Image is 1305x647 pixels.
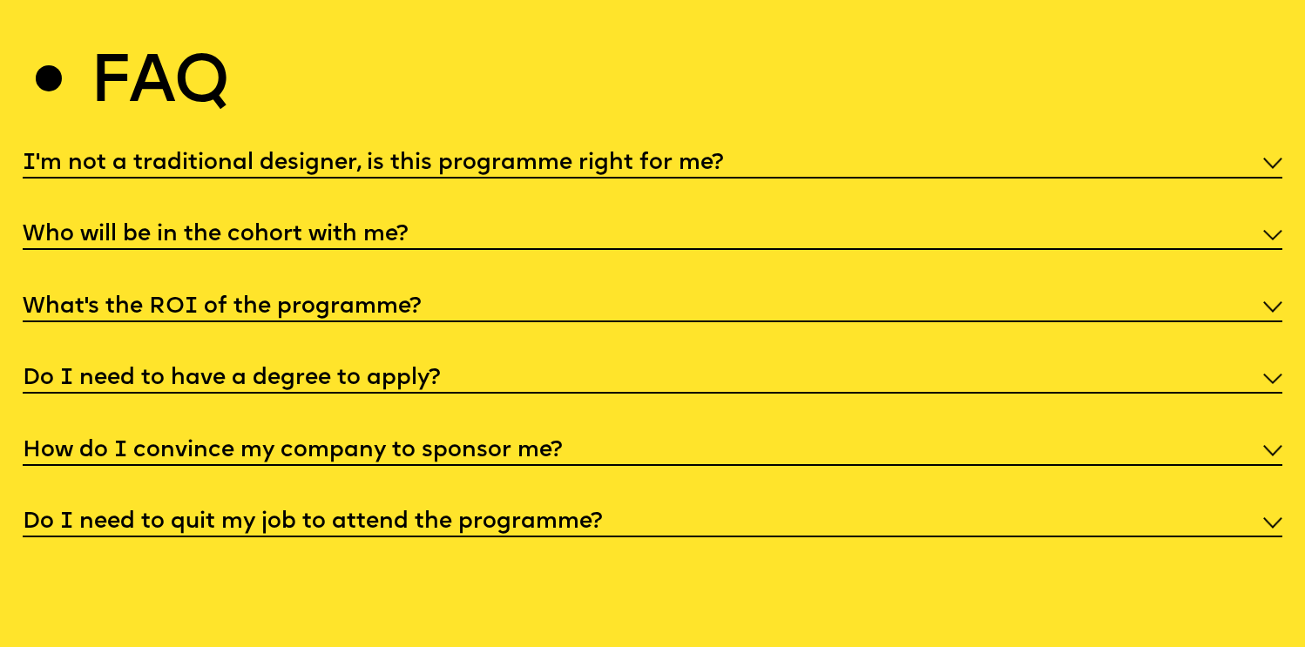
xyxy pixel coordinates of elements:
h5: Do I need to have a degree to apply? [23,370,440,388]
h5: Who will be in the cohort with me? [23,226,408,244]
h5: What’s the ROI of the programme? [23,299,421,316]
h5: Do I need to quit my job to attend the programme? [23,514,602,531]
h5: How do I convince my company to sponsor me? [23,442,562,460]
h5: I'm not a traditional designer, is this programme right for me? [23,155,723,172]
h2: Faq [90,56,229,113]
